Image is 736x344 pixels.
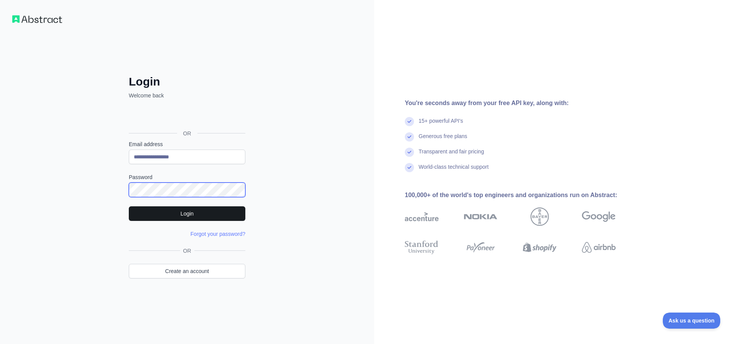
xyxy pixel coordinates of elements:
[405,239,439,256] img: stanford university
[419,163,489,178] div: World-class technical support
[464,239,498,256] img: payoneer
[582,207,616,226] img: google
[129,140,245,148] label: Email address
[129,206,245,221] button: Login
[405,132,414,142] img: check mark
[129,92,245,99] p: Welcome back
[523,239,557,256] img: shopify
[531,207,549,226] img: bayer
[125,108,248,125] iframe: Кнопка "Войти с аккаунтом Google"
[191,231,245,237] a: Forgot your password?
[177,130,197,137] span: OR
[419,132,467,148] div: Generous free plans
[405,117,414,126] img: check mark
[129,75,245,89] h2: Login
[180,247,194,255] span: OR
[12,15,62,23] img: Workflow
[129,264,245,278] a: Create an account
[582,239,616,256] img: airbnb
[663,313,721,329] iframe: Toggle Customer Support
[405,191,640,200] div: 100,000+ of the world's top engineers and organizations run on Abstract:
[419,117,463,132] div: 15+ powerful API's
[419,148,484,163] div: Transparent and fair pricing
[405,207,439,226] img: accenture
[405,163,414,172] img: check mark
[405,99,640,108] div: You're seconds away from your free API key, along with:
[129,173,245,181] label: Password
[405,148,414,157] img: check mark
[464,207,498,226] img: nokia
